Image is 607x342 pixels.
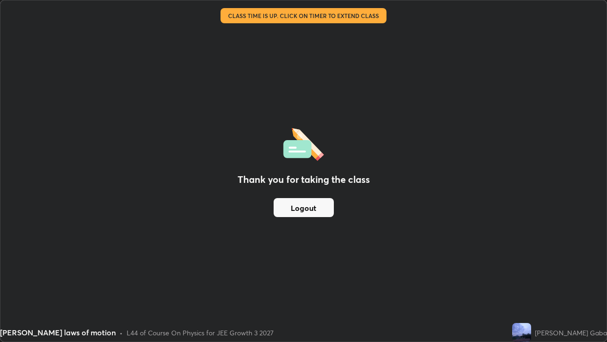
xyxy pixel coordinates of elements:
[127,328,274,338] div: L44 of Course On Physics for JEE Growth 3 2027
[120,328,123,338] div: •
[274,198,334,217] button: Logout
[535,328,607,338] div: [PERSON_NAME] Gaba
[512,323,531,342] img: ee2751fcab3e493bb05435c8ccc7e9b6.jpg
[238,172,370,187] h2: Thank you for taking the class
[283,125,324,161] img: offlineFeedback.1438e8b3.svg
